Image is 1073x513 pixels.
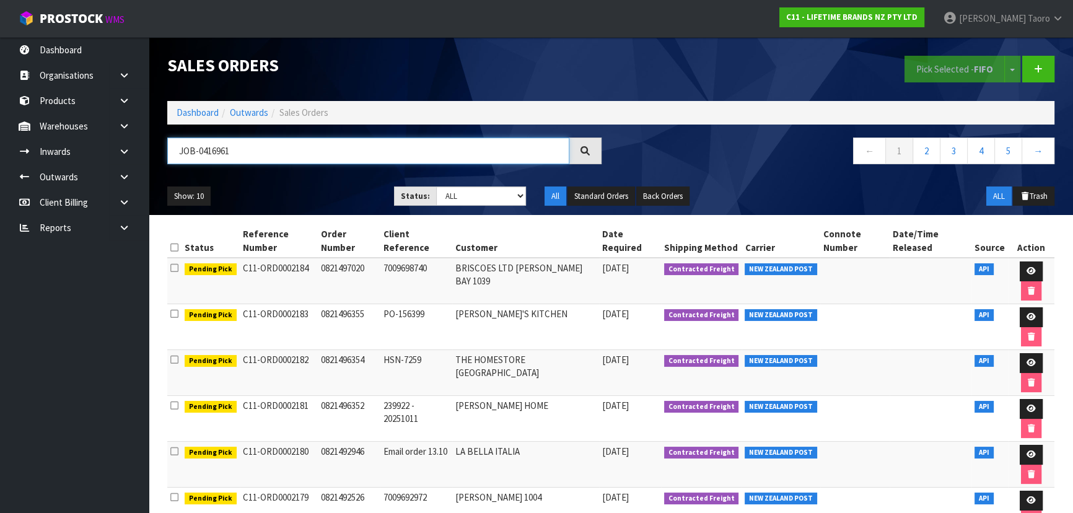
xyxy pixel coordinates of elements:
td: C11-ORD0002181 [240,396,318,442]
span: Contracted Freight [664,263,739,276]
th: Client Reference [380,224,452,258]
button: Standard Orders [567,186,635,206]
span: Pending Pick [185,309,237,322]
td: LA BELLA ITALIA [452,442,599,488]
td: 0821496355 [318,304,380,350]
button: All [545,186,566,206]
span: [DATE] [602,354,629,366]
img: cube-alt.png [19,11,34,26]
th: Order Number [318,224,380,258]
a: 3 [940,138,968,164]
button: ALL [986,186,1012,206]
span: [PERSON_NAME] [959,12,1026,24]
th: Reference Number [240,224,318,258]
strong: Status: [401,191,430,201]
span: API [974,309,994,322]
a: Dashboard [177,107,219,118]
th: Status [182,224,240,258]
td: C11-ORD0002180 [240,442,318,488]
a: ← [853,138,886,164]
span: Contracted Freight [664,309,739,322]
span: Sales Orders [279,107,328,118]
span: API [974,263,994,276]
span: Contracted Freight [664,401,739,413]
span: Contracted Freight [664,493,739,505]
span: Pending Pick [185,263,237,276]
button: Trash [1013,186,1054,206]
th: Action [1008,224,1054,258]
th: Connote Number [820,224,890,258]
span: Pending Pick [185,493,237,505]
td: [PERSON_NAME]'S KITCHEN [452,304,599,350]
h1: Sales Orders [167,56,602,74]
a: C11 - LIFETIME BRANDS NZ PTY LTD [779,7,924,27]
span: NEW ZEALAND POST [745,309,817,322]
nav: Page navigation [620,138,1054,168]
th: Shipping Method [661,224,742,258]
td: THE HOMESTORE [GEOGRAPHIC_DATA] [452,350,599,396]
strong: FIFO [974,63,993,75]
small: WMS [105,14,125,25]
input: Search sales orders [167,138,569,164]
a: Outwards [230,107,268,118]
strong: C11 - LIFETIME BRANDS NZ PTY LTD [786,12,918,22]
span: Contracted Freight [664,355,739,367]
a: → [1022,138,1054,164]
th: Date/Time Released [890,224,971,258]
button: Show: 10 [167,186,211,206]
th: Date Required [599,224,661,258]
span: Taoro [1028,12,1050,24]
span: API [974,493,994,505]
span: API [974,355,994,367]
td: 0821497020 [318,258,380,304]
td: HSN-7259 [380,350,452,396]
span: Pending Pick [185,447,237,459]
td: [PERSON_NAME] HOME [452,396,599,442]
span: Pending Pick [185,355,237,367]
td: 0821492946 [318,442,380,488]
th: Carrier [742,224,820,258]
th: Customer [452,224,599,258]
span: API [974,401,994,413]
span: NEW ZEALAND POST [745,355,817,367]
button: Pick Selected -FIFO [904,56,1005,82]
td: 7009698740 [380,258,452,304]
span: ProStock [40,11,103,27]
td: C11-ORD0002182 [240,350,318,396]
td: PO-156399 [380,304,452,350]
td: C11-ORD0002184 [240,258,318,304]
a: 5 [994,138,1022,164]
span: [DATE] [602,445,629,457]
th: Source [971,224,1008,258]
a: 1 [885,138,913,164]
td: 0821496354 [318,350,380,396]
span: Pending Pick [185,401,237,413]
td: BRISCOES LTD [PERSON_NAME] BAY 1039 [452,258,599,304]
span: [DATE] [602,262,629,274]
td: Email order 13.10 [380,442,452,488]
span: [DATE] [602,491,629,503]
button: Back Orders [636,186,690,206]
span: NEW ZEALAND POST [745,263,817,276]
td: 0821496352 [318,396,380,442]
span: Contracted Freight [664,447,739,459]
td: 239922 - 20251011 [380,396,452,442]
a: 2 [913,138,940,164]
span: API [974,447,994,459]
span: NEW ZEALAND POST [745,493,817,505]
span: [DATE] [602,308,629,320]
span: [DATE] [602,400,629,411]
a: 4 [967,138,995,164]
span: NEW ZEALAND POST [745,401,817,413]
span: NEW ZEALAND POST [745,447,817,459]
td: C11-ORD0002183 [240,304,318,350]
